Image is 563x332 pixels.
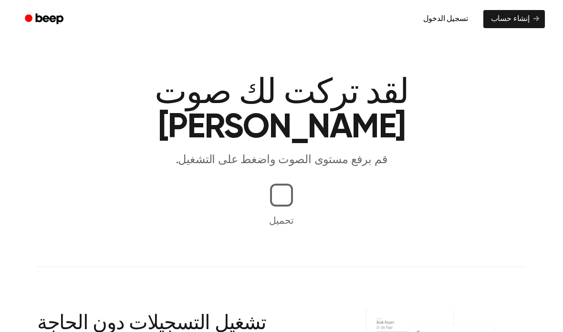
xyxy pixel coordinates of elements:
a: إنشاء حساب [483,10,545,28]
font: تسجيل الدخول [423,15,468,23]
font: لقد تركت لك صوت [PERSON_NAME] [155,76,408,145]
font: إنشاء حساب [491,15,530,23]
font: تحميل [269,217,293,226]
a: تسجيل الدخول [414,8,478,30]
font: قم برفع مستوى الصوت واضغط على التشغيل. [176,155,387,166]
a: زمارة [18,10,72,29]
